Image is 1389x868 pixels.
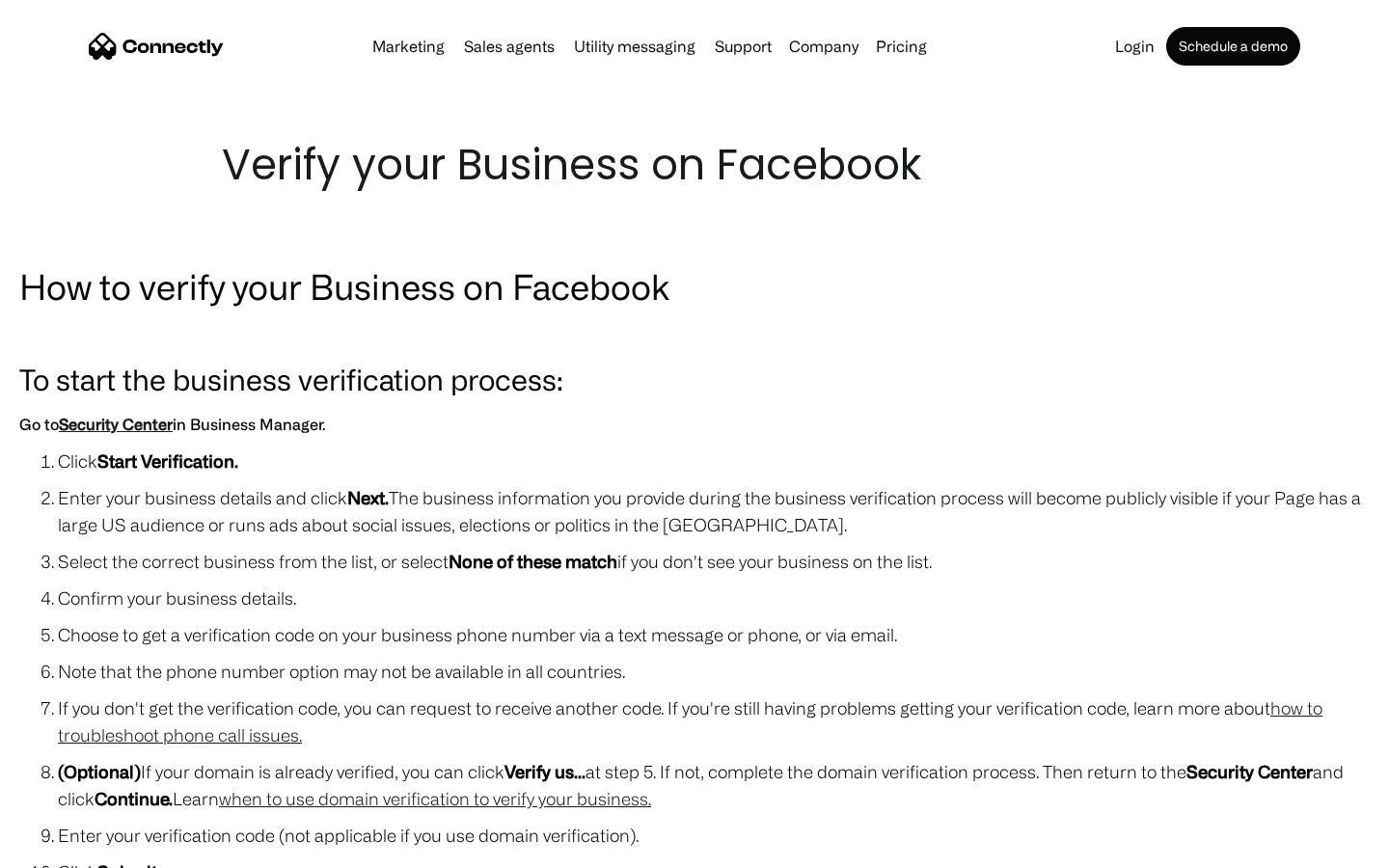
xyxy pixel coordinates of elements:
a: Pricing [868,39,935,54]
strong: Continue. [95,789,173,808]
li: Confirm your business details. [58,584,1370,611]
strong: Security Center [1186,762,1313,781]
a: Security Center [59,416,173,433]
p: ‍ [19,320,1370,347]
strong: None of these match [449,552,617,571]
li: Enter your business details and click The business information you provide during the business ve... [58,484,1370,538]
strong: Next. [347,488,389,507]
li: Choose to get a verification code on your business phone number via a text message or phone, or v... [58,621,1370,648]
a: Login [1107,39,1162,54]
li: Enter your verification code (not applicable if you use domain verification). [58,822,1370,849]
a: when to use domain verification to verify your business. [219,789,651,808]
li: Note that the phone number option may not be available in all countries. [58,658,1370,685]
h2: How to verify your Business on Facebook [19,262,1370,311]
li: Click [58,448,1370,475]
a: Sales agents [456,39,562,54]
strong: (Optional) [58,762,141,781]
strong: Start Verification. [97,451,238,471]
h6: Go to in Business Manager. [19,411,1370,438]
strong: Verify us... [504,762,586,781]
a: Marketing [365,39,452,54]
div: Company [789,33,858,60]
ul: Language list [39,834,116,861]
li: Select the correct business from the list, or select if you don't see your business on the list. [58,548,1370,575]
a: Utility messaging [566,39,703,54]
a: Support [707,39,779,54]
h1: Verify your Business on Facebook [222,135,1167,195]
aside: Language selected: English [19,834,116,861]
h3: To start the business verification process: [19,357,1370,401]
a: Schedule a demo [1166,27,1300,66]
li: If your domain is already verified, you can click at step 5. If not, complete the domain verifica... [58,758,1370,812]
li: If you don't get the verification code, you can request to receive another code. If you're still ... [58,694,1370,748]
